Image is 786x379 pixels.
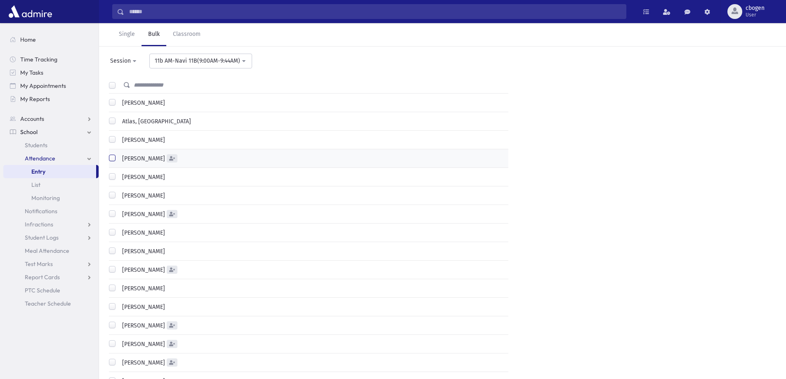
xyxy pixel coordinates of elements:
a: Student Logs [3,231,99,244]
a: Infractions [3,218,99,231]
span: My Appointments [20,82,66,89]
label: [PERSON_NAME] [119,173,165,181]
span: Test Marks [25,260,53,268]
span: List [31,181,40,188]
span: Time Tracking [20,56,57,63]
img: AdmirePro [7,3,54,20]
span: Accounts [20,115,44,122]
a: Notifications [3,205,99,218]
a: My Tasks [3,66,99,79]
button: 11b AM-Navi 11B(9:00AM-9:44AM) [149,54,252,68]
label: Atlas, [GEOGRAPHIC_DATA] [119,117,191,126]
span: Infractions [25,221,53,228]
label: [PERSON_NAME] [119,99,165,107]
span: School [20,128,38,136]
span: Meal Attendance [25,247,69,254]
span: Monitoring [31,194,60,202]
label: [PERSON_NAME] [119,210,165,219]
input: Search [124,4,626,19]
span: My Reports [20,95,50,103]
label: [PERSON_NAME] [119,247,165,256]
label: [PERSON_NAME] [119,136,165,144]
label: [PERSON_NAME] [119,303,165,311]
a: Attendance [3,152,99,165]
a: Report Cards [3,271,99,284]
label: [PERSON_NAME] [119,191,165,200]
a: Bulk [142,23,166,46]
label: [PERSON_NAME] [119,358,165,367]
a: School [3,125,99,139]
a: Single [112,23,142,46]
label: [PERSON_NAME] [119,284,165,293]
span: My Tasks [20,69,43,76]
span: Attendance [25,155,55,162]
a: Teacher Schedule [3,297,99,310]
span: cbogen [746,5,765,12]
button: Session [105,54,143,68]
span: Report Cards [25,273,60,281]
label: [PERSON_NAME] [119,228,165,237]
div: 11b AM-Navi 11B(9:00AM-9:44AM) [155,56,240,65]
label: [PERSON_NAME] [119,321,165,330]
a: Accounts [3,112,99,125]
a: Students [3,139,99,152]
a: My Appointments [3,79,99,92]
span: Home [20,36,36,43]
a: PTC Schedule [3,284,99,297]
a: My Reports [3,92,99,106]
a: Monitoring [3,191,99,205]
a: Test Marks [3,257,99,271]
a: Meal Attendance [3,244,99,257]
span: PTC Schedule [25,287,60,294]
a: Home [3,33,99,46]
span: Student Logs [25,234,59,241]
a: Classroom [166,23,207,46]
span: Notifications [25,207,57,215]
span: Teacher Schedule [25,300,71,307]
a: Entry [3,165,96,178]
label: [PERSON_NAME] [119,266,165,274]
div: Session [110,56,131,65]
span: User [746,12,765,18]
a: Time Tracking [3,53,99,66]
span: Entry [31,168,45,175]
label: [PERSON_NAME] [119,340,165,348]
span: Students [25,141,47,149]
a: List [3,178,99,191]
label: [PERSON_NAME] [119,154,165,163]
